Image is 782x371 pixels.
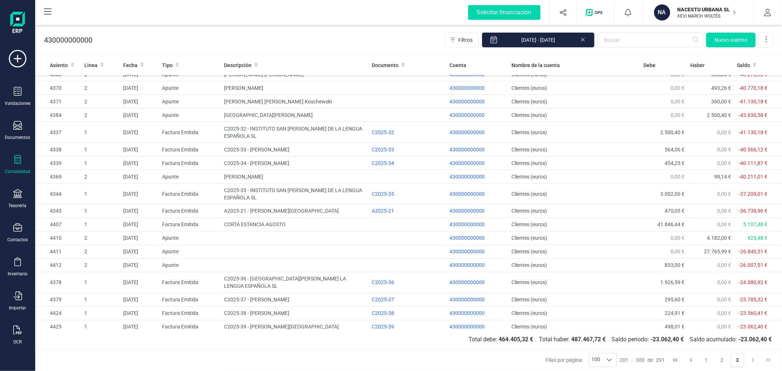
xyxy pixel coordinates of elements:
span: 430000000000 [449,85,485,91]
td: 1 [81,122,120,143]
td: 4337 [35,122,81,143]
span: -36.738,96 € [739,208,767,214]
span: 0,00 € [671,235,684,241]
span: 201 [620,356,628,364]
td: 2 [81,81,120,95]
td: C2025-34 - [PERSON_NAME] [221,157,369,170]
span: -26.007,51 € [739,262,767,268]
span: -23.062,40 € [739,324,767,330]
td: 4339 [35,157,81,170]
td: Clientes (euros) [509,205,640,218]
span: -37.209,01 € [739,191,767,197]
span: 0,00 € [717,208,731,214]
td: 1 [81,205,120,218]
td: Clientes (euros) [509,218,640,232]
span: Saldo acumulado: [687,335,775,344]
span: 430000000000 [449,174,485,180]
td: 2 [81,259,120,272]
td: 2 [81,109,120,122]
td: Factura Emitida [159,122,221,143]
span: 833,00 € [665,262,684,268]
span: 0,00 € [717,280,731,286]
div: C2025-36 [372,279,444,286]
div: OCR [14,339,22,345]
span: 430000000000 [449,147,485,153]
td: CORTA ESTANCIA AGOSTO [221,218,369,232]
td: Factura Emitida [159,293,221,307]
div: C2025-34 [372,159,444,167]
span: -23.785,32 € [739,297,767,303]
span: Documento [372,62,399,69]
div: C2025-37 [372,296,444,304]
button: NANACESTU URBANA SLXEVI MARCH WOLTÉS [651,1,745,24]
span: de [647,356,653,364]
span: Nuevo asiento [715,36,747,44]
td: Clientes (euros) [509,81,640,95]
td: Apunte [159,81,221,95]
td: C2025-36 - [GEOGRAPHIC_DATA][PERSON_NAME] LA LENGUA ESPAÑOLA SL [221,272,369,293]
span: 430000000000 [449,324,485,330]
div: C2025-38 [372,310,444,317]
b: -23.062,40 € [650,336,684,343]
td: 4410 [35,232,81,245]
td: [DATE] [120,109,159,122]
b: 487.467,72 € [571,336,606,343]
td: 1 [81,293,120,307]
span: 0,00 € [671,174,684,180]
div: Contactos [7,237,28,243]
td: Factura Emitida [159,184,221,205]
input: Buscar [598,33,703,47]
td: [DATE] [120,259,159,272]
span: Saldo periodo: [609,335,687,344]
span: 0,00 € [717,262,731,268]
td: Factura Emitida [159,272,221,293]
span: -24.080,92 € [739,280,767,286]
td: Factura Emitida [159,307,221,320]
td: 1 [81,143,120,157]
span: 430000000000 [449,311,485,316]
td: 4412 [35,259,81,272]
span: 295,60 € [665,297,684,303]
div: Inventario [8,271,27,277]
span: Saldo [737,62,750,69]
td: Apunte [159,232,221,245]
td: Apunte [159,109,221,122]
td: [DATE] [120,157,159,170]
td: Factura Emitida [159,205,221,218]
button: Next Page [746,353,760,367]
td: C2025-35 - INSTITUTO SAN [PERSON_NAME] DE LA LENGUA ESPAÑOLA SL [221,184,369,205]
span: 100 [589,353,602,367]
span: 224,91 € [665,311,684,316]
span: 470,05 € [665,208,684,214]
td: 1 [81,157,120,170]
img: Logo Finanedi [10,12,25,35]
span: Cuenta [449,62,466,69]
div: Validaciones [5,100,30,106]
button: Page 2 [715,353,729,367]
span: 0,00 € [671,85,684,91]
td: Clientes (euros) [509,272,640,293]
td: A2025-21 - [PERSON_NAME][GEOGRAPHIC_DATA] [221,205,369,218]
span: 430000000000 [449,235,485,241]
td: [DATE] [120,232,159,245]
span: 430000000000 [449,249,485,255]
p: 430000000000 [44,35,92,45]
button: Page 3 [730,353,744,367]
td: [DATE] [120,218,159,232]
span: 498,01 € [665,324,684,330]
span: 0,00 € [717,324,731,330]
span: 291 [656,356,665,364]
span: 430000000000 [449,112,485,118]
td: Factura Emitida [159,218,221,232]
span: 4.182,00 € [707,235,731,241]
button: Filtros [445,33,479,47]
td: C2025-39 - [PERSON_NAME][GEOGRAPHIC_DATA] [221,320,369,334]
td: [GEOGRAPHIC_DATA][PERSON_NAME] [221,109,369,122]
span: 1.926,59 € [660,280,684,286]
td: 4370 [35,81,81,95]
span: -40.211,01 € [739,174,767,180]
td: [PERSON_NAME] [221,170,369,184]
td: Factura Emitida [159,157,221,170]
span: 430000000000 [449,99,485,104]
button: Solicitar financiación [459,1,549,24]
